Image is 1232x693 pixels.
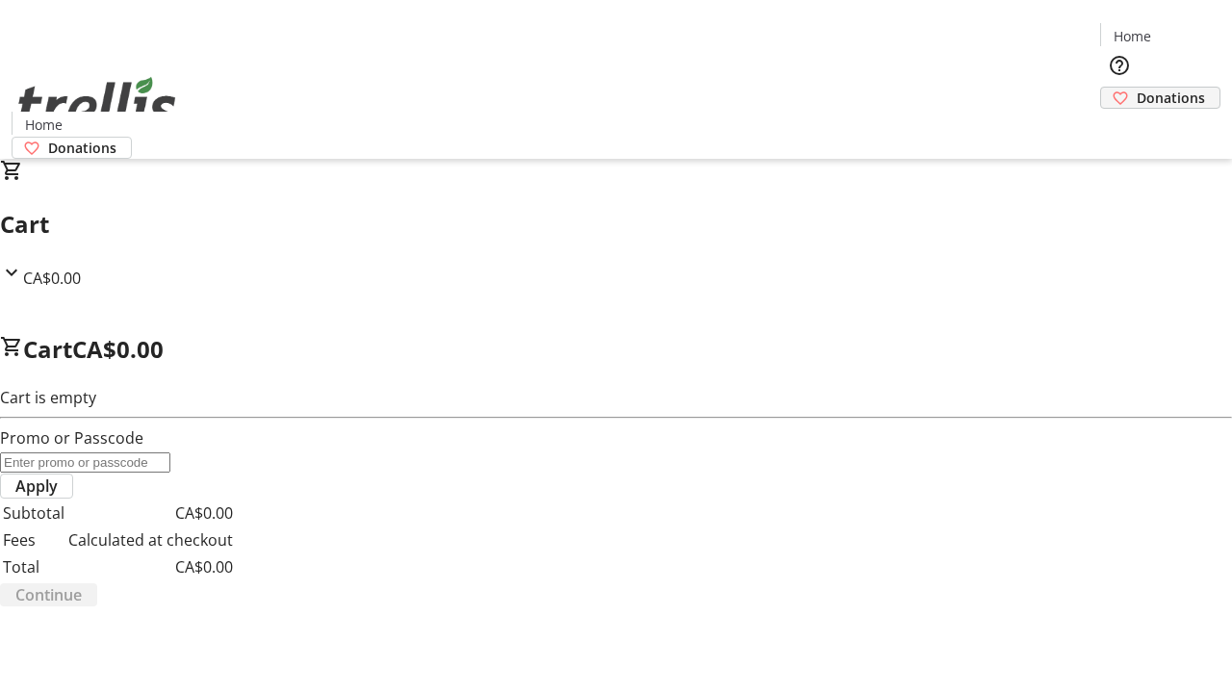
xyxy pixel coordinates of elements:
[13,115,74,135] a: Home
[12,56,183,152] img: Orient E2E Organization GZ8Kxgtmgg's Logo
[1101,26,1163,46] a: Home
[48,138,116,158] span: Donations
[1100,46,1139,85] button: Help
[12,137,132,159] a: Donations
[1100,87,1220,109] a: Donations
[23,268,81,289] span: CA$0.00
[67,554,234,579] td: CA$0.00
[1100,109,1139,147] button: Cart
[1114,26,1151,46] span: Home
[15,475,58,498] span: Apply
[2,527,65,552] td: Fees
[2,500,65,526] td: Subtotal
[72,333,164,365] span: CA$0.00
[67,500,234,526] td: CA$0.00
[67,527,234,552] td: Calculated at checkout
[1137,88,1205,108] span: Donations
[2,554,65,579] td: Total
[25,115,63,135] span: Home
